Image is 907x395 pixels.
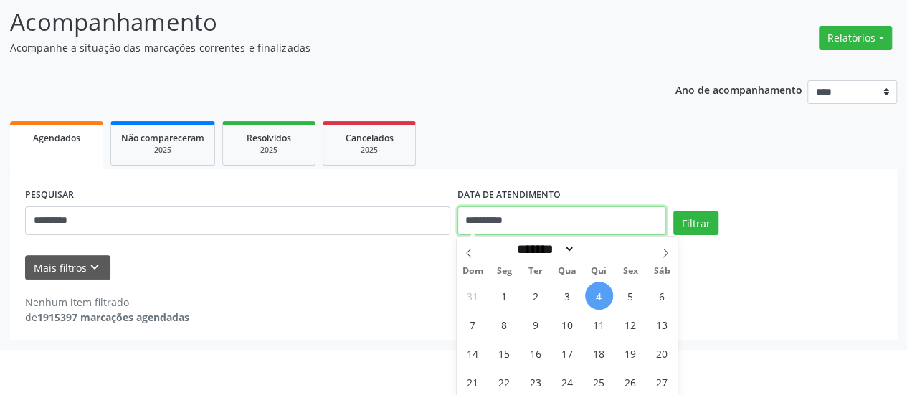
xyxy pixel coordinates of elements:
span: Qui [583,267,614,276]
span: Setembro 18, 2025 [585,339,613,367]
span: Agosto 31, 2025 [459,282,487,310]
div: de [25,310,189,325]
button: Filtrar [673,211,718,235]
strong: 1915397 marcações agendadas [37,310,189,324]
span: Setembro 2, 2025 [522,282,550,310]
label: PESQUISAR [25,184,74,206]
div: 2025 [233,145,305,156]
span: Setembro 10, 2025 [554,310,581,338]
span: Ter [520,267,551,276]
button: Relatórios [819,26,892,50]
span: Setembro 4, 2025 [585,282,613,310]
span: Dom [457,267,488,276]
span: Setembro 9, 2025 [522,310,550,338]
span: Setembro 7, 2025 [459,310,487,338]
label: DATA DE ATENDIMENTO [457,184,561,206]
div: Nenhum item filtrado [25,295,189,310]
span: Setembro 5, 2025 [617,282,645,310]
span: Setembro 20, 2025 [648,339,676,367]
span: Setembro 8, 2025 [490,310,518,338]
span: Resolvidos [247,132,291,144]
span: Sáb [646,267,678,276]
p: Acompanhamento [10,4,631,40]
div: 2025 [333,145,405,156]
span: Qua [551,267,583,276]
input: Year [575,242,622,257]
span: Sex [614,267,646,276]
span: Seg [488,267,520,276]
span: Setembro 16, 2025 [522,339,550,367]
span: Não compareceram [121,132,204,144]
p: Acompanhe a situação das marcações correntes e finalizadas [10,40,631,55]
span: Setembro 3, 2025 [554,282,581,310]
span: Setembro 1, 2025 [490,282,518,310]
span: Setembro 13, 2025 [648,310,676,338]
select: Month [513,242,576,257]
span: Cancelados [346,132,394,144]
span: Setembro 14, 2025 [459,339,487,367]
i: keyboard_arrow_down [87,260,103,275]
div: 2025 [121,145,204,156]
p: Ano de acompanhamento [675,80,802,98]
span: Setembro 19, 2025 [617,339,645,367]
span: Setembro 11, 2025 [585,310,613,338]
span: Setembro 17, 2025 [554,339,581,367]
button: Mais filtroskeyboard_arrow_down [25,255,110,280]
span: Setembro 15, 2025 [490,339,518,367]
span: Setembro 12, 2025 [617,310,645,338]
span: Setembro 6, 2025 [648,282,676,310]
span: Agendados [33,132,80,144]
